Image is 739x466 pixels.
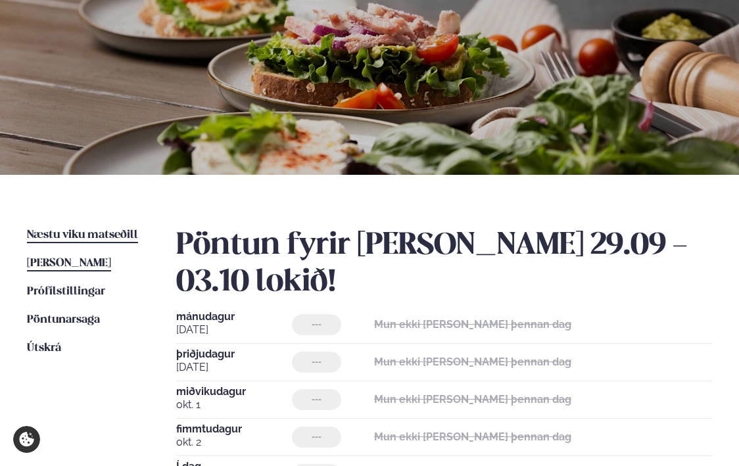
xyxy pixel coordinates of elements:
[27,227,138,243] a: Næstu viku matseðill
[374,356,571,368] strong: Mun ekki [PERSON_NAME] þennan dag
[27,229,138,241] span: Næstu viku matseðill
[27,312,100,328] a: Pöntunarsaga
[27,340,61,356] a: Útskrá
[176,312,292,322] span: mánudagur
[374,318,571,331] strong: Mun ekki [PERSON_NAME] þennan dag
[374,393,571,406] strong: Mun ekki [PERSON_NAME] þennan dag
[312,357,322,367] span: ---
[176,424,292,434] span: fimmtudagur
[312,319,322,330] span: ---
[176,349,292,360] span: þriðjudagur
[312,432,322,442] span: ---
[27,314,100,325] span: Pöntunarsaga
[176,397,292,413] span: okt. 1
[176,386,292,397] span: miðvikudagur
[176,227,712,301] h2: Pöntun fyrir [PERSON_NAME] 29.09 - 03.10 lokið!
[374,431,571,443] strong: Mun ekki [PERSON_NAME] þennan dag
[27,342,61,354] span: Útskrá
[27,256,111,271] a: [PERSON_NAME]
[176,434,292,450] span: okt. 2
[27,284,105,300] a: Prófílstillingar
[13,426,40,453] a: Cookie settings
[312,394,322,405] span: ---
[176,360,292,375] span: [DATE]
[176,322,292,338] span: [DATE]
[27,286,105,297] span: Prófílstillingar
[27,258,111,269] span: [PERSON_NAME]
